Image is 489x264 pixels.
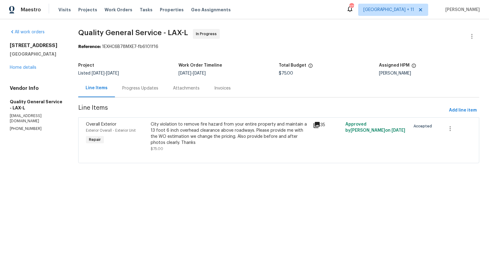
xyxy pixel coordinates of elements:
p: [EMAIL_ADDRESS][DOMAIN_NAME] [10,113,64,124]
div: 177 [349,4,354,10]
span: [DATE] [92,71,105,75]
span: Quality General Service - LAX-L [78,29,188,36]
span: Listed [78,71,119,75]
span: [DATE] [106,71,119,75]
span: Tasks [140,8,153,12]
div: [PERSON_NAME] [379,71,479,75]
div: Progress Updates [122,85,158,91]
span: [DATE] [392,128,405,133]
div: Line Items [86,85,108,91]
div: 1EXHC6B78MXE7-fb6101f16 [78,44,479,50]
span: The total cost of line items that have been proposed by Opendoor. This sum includes line items th... [308,63,313,71]
p: [PHONE_NUMBER] [10,126,64,131]
a: All work orders [10,30,45,34]
div: Attachments [173,85,200,91]
h5: [GEOGRAPHIC_DATA] [10,51,64,57]
span: Projects [78,7,97,13]
span: Maestro [21,7,41,13]
button: Add line item [447,105,479,116]
h5: Work Order Timeline [178,63,222,68]
span: [GEOGRAPHIC_DATA] + 11 [363,7,414,13]
span: Overall Exterior [86,122,116,127]
span: Properties [160,7,184,13]
b: Reference: [78,45,101,49]
span: $75.00 [279,71,293,75]
span: Line Items [78,105,447,116]
span: [DATE] [193,71,206,75]
span: The hpm assigned to this work order. [411,63,416,71]
span: In Progress [196,31,219,37]
span: [DATE] [178,71,191,75]
span: - [178,71,206,75]
span: Geo Assignments [191,7,231,13]
span: Work Orders [105,7,132,13]
a: Home details [10,65,36,70]
span: Approved by [PERSON_NAME] on [345,122,405,133]
span: - [92,71,119,75]
span: $75.00 [151,147,163,151]
h4: Vendor Info [10,85,64,91]
h2: [STREET_ADDRESS] [10,42,64,49]
span: Exterior Overall - Exterior Unit [86,129,136,132]
div: 35 [313,121,342,129]
h5: Project [78,63,94,68]
span: Accepted [414,123,434,129]
h5: Quality General Service - LAX-L [10,99,64,111]
h5: Assigned HPM [379,63,410,68]
span: Repair [86,137,103,143]
h5: Total Budget [279,63,306,68]
div: Invoices [214,85,231,91]
div: City violation to remove fire hazard from your entire property and maintain a 13 foot 6 inch over... [151,121,309,146]
span: Visits [58,7,71,13]
span: [PERSON_NAME] [443,7,480,13]
span: Add line item [449,107,477,114]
